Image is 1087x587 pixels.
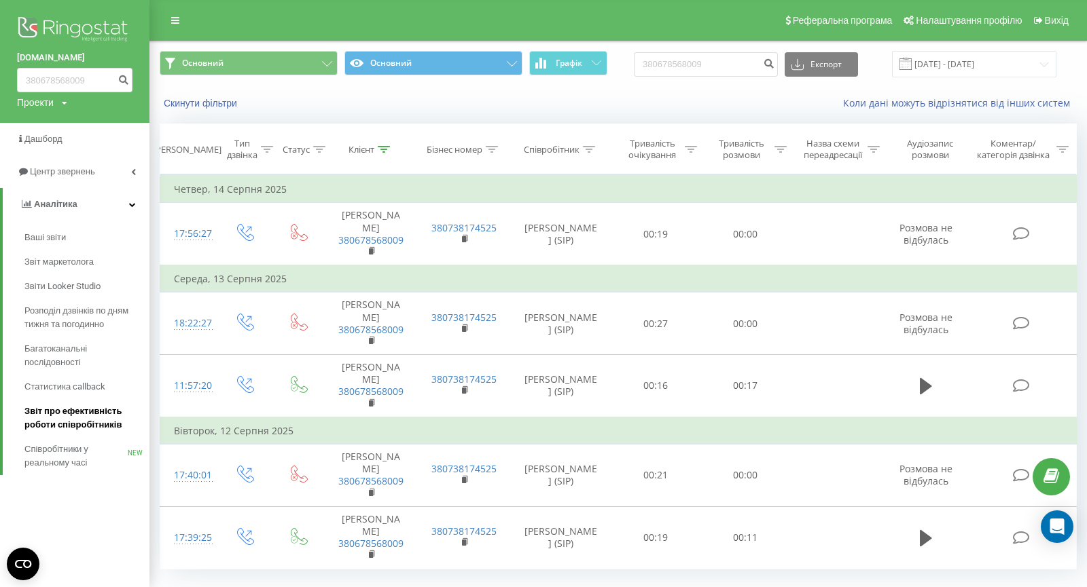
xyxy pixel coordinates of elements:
[916,15,1022,26] span: Налаштування профілю
[974,138,1053,161] div: Коментар/категорія дзвінка
[24,250,149,274] a: Звіт маркетолога
[24,337,149,375] a: Багатоканальні послідовності
[700,506,790,569] td: 00:11
[283,144,310,155] div: Статус
[843,96,1077,109] a: Коли дані можуть відрізнятися вiд інших систем
[325,355,418,417] td: [PERSON_NAME]
[24,255,94,269] span: Звіт маркетолога
[325,444,418,507] td: [PERSON_NAME]
[611,444,700,507] td: 00:21
[1045,15,1069,26] span: Вихід
[556,58,582,68] span: Графік
[431,373,497,385] a: 380738174525
[511,203,611,265] td: [PERSON_NAME] (SIP)
[700,292,790,355] td: 00:00
[524,144,580,155] div: Співробітник
[793,15,893,26] span: Реферальна програма
[349,144,374,155] div: Клієнт
[182,58,224,69] span: Основний
[899,462,952,487] span: Розмова не відбулась
[344,51,522,75] button: Основний
[611,292,700,355] td: 00:27
[325,506,418,569] td: [PERSON_NAME]
[174,525,204,551] div: 17:39:25
[24,399,149,437] a: Звіт про ефективність роботи співробітників
[338,474,404,487] a: 380678568009
[24,280,101,293] span: Звіти Looker Studio
[17,51,132,64] a: [DOMAIN_NAME]
[338,323,404,336] a: 380678568009
[431,525,497,537] a: 380738174525
[431,221,497,234] a: 380738174525
[338,385,404,398] a: 380678568009
[338,233,404,246] a: 380678568009
[511,444,611,507] td: [PERSON_NAME] (SIP)
[174,373,204,399] div: 11:57:20
[427,144,482,155] div: Бізнес номер
[24,231,66,244] span: Ваші звіти
[24,437,149,475] a: Співробітники у реальному часіNEW
[24,274,149,299] a: Звіти Looker Studio
[431,311,497,324] a: 380738174525
[174,221,204,247] div: 17:56:27
[611,506,700,569] td: 00:19
[785,52,858,77] button: Експорт
[511,506,611,569] td: [PERSON_NAME] (SIP)
[3,188,149,221] a: Аналiтика
[160,417,1077,444] td: Вівторок, 12 Серпня 2025
[899,221,952,246] span: Розмова не відбулась
[30,166,95,176] span: Центр звернень
[802,138,864,161] div: Назва схеми переадресації
[17,14,132,48] img: Ringostat logo
[511,355,611,417] td: [PERSON_NAME] (SIP)
[174,462,204,489] div: 17:40:01
[325,292,418,355] td: [PERSON_NAME]
[24,380,105,394] span: Статистика callback
[17,68,132,92] input: Пошук за номером
[713,138,771,161] div: Тривалість розмови
[700,355,790,417] td: 00:17
[1041,510,1073,543] div: Open Intercom Messenger
[24,299,149,337] a: Розподіл дзвінків по дням тижня та погодинно
[431,462,497,475] a: 380738174525
[24,342,143,369] span: Багатоканальні послідовності
[24,375,149,399] a: Статистика callback
[160,51,338,75] button: Основний
[623,138,681,161] div: Тривалість очікування
[700,203,790,265] td: 00:00
[24,442,128,470] span: Співробітники у реальному часі
[24,304,143,331] span: Розподіл дзвінків по дням тижня та погодинно
[338,537,404,550] a: 380678568009
[160,265,1077,292] td: Середа, 13 Серпня 2025
[24,134,63,144] span: Дашборд
[511,292,611,355] td: [PERSON_NAME] (SIP)
[24,404,143,432] span: Звіт про ефективність роботи співробітників
[529,51,607,75] button: Графік
[17,96,54,109] div: Проекти
[899,311,952,336] span: Розмова не відбулась
[34,199,77,209] span: Аналiтика
[611,355,700,417] td: 00:16
[160,176,1077,203] td: Четвер, 14 Серпня 2025
[153,144,221,155] div: [PERSON_NAME]
[634,52,778,77] input: Пошук за номером
[160,97,244,109] button: Скинути фільтри
[325,203,418,265] td: [PERSON_NAME]
[227,138,257,161] div: Тип дзвінка
[700,444,790,507] td: 00:00
[895,138,965,161] div: Аудіозапис розмови
[611,203,700,265] td: 00:19
[24,225,149,250] a: Ваші звіти
[7,548,39,580] button: Open CMP widget
[174,310,204,337] div: 18:22:27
